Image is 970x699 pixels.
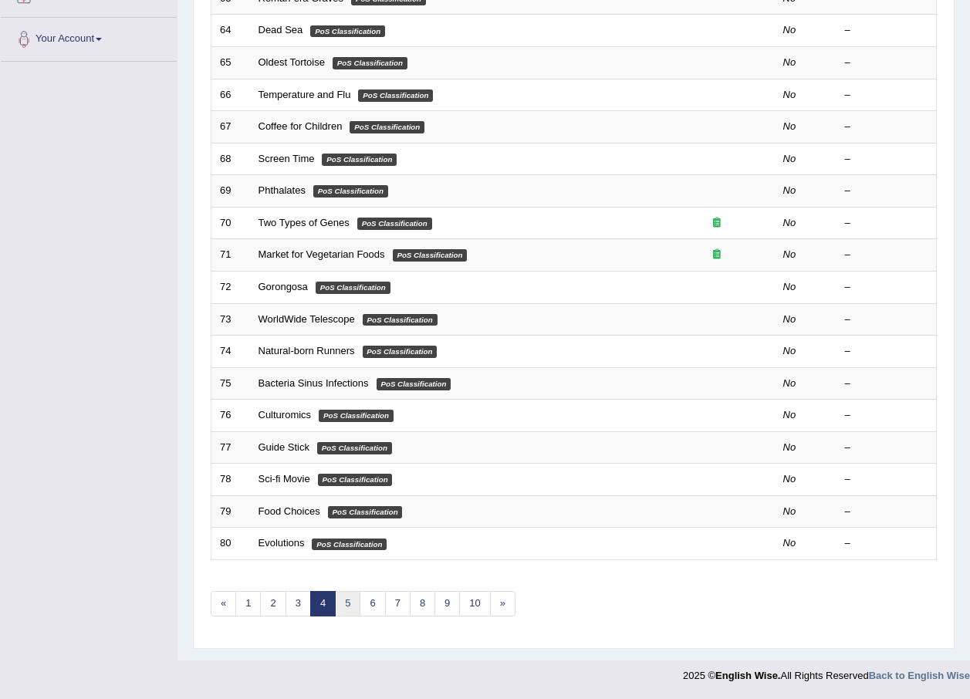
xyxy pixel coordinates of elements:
[211,47,250,79] td: 65
[313,185,388,198] em: PoS Classification
[845,280,928,295] div: –
[783,441,796,453] em: No
[317,442,392,454] em: PoS Classification
[260,591,286,616] a: 2
[783,153,796,164] em: No
[322,154,397,166] em: PoS Classification
[783,473,796,485] em: No
[783,248,796,260] em: No
[1,18,177,56] a: Your Account
[490,591,515,616] a: »
[783,184,796,196] em: No
[845,441,928,455] div: –
[310,25,385,38] em: PoS Classification
[845,120,928,134] div: –
[211,431,250,464] td: 77
[259,505,320,517] a: Food Choices
[211,336,250,368] td: 74
[350,121,424,133] em: PoS Classification
[319,410,394,422] em: PoS Classification
[235,591,261,616] a: 1
[259,473,310,485] a: Sci-fi Movie
[783,345,796,356] em: No
[385,591,411,616] a: 7
[259,89,351,100] a: Temperature and Flu
[211,111,250,144] td: 67
[328,506,403,518] em: PoS Classification
[259,313,355,325] a: WorldWide Telescope
[286,591,311,616] a: 3
[845,184,928,198] div: –
[845,536,928,551] div: –
[259,409,312,420] a: Culturomics
[360,591,385,616] a: 6
[845,344,928,359] div: –
[211,271,250,303] td: 72
[845,216,928,231] div: –
[211,143,250,175] td: 68
[434,591,460,616] a: 9
[783,56,796,68] em: No
[259,120,343,132] a: Coffee for Children
[783,217,796,228] em: No
[335,591,360,616] a: 5
[363,346,438,358] em: PoS Classification
[211,239,250,272] td: 71
[259,537,305,549] a: Evolutions
[211,207,250,239] td: 70
[333,57,407,69] em: PoS Classification
[310,591,336,616] a: 4
[845,408,928,423] div: –
[845,312,928,327] div: –
[318,474,393,486] em: PoS Classification
[259,441,309,453] a: Guide Stick
[783,409,796,420] em: No
[259,345,355,356] a: Natural-born Runners
[845,23,928,38] div: –
[259,281,308,292] a: Gorongosa
[845,152,928,167] div: –
[783,313,796,325] em: No
[683,660,970,683] div: 2025 © All Rights Reserved
[211,528,250,560] td: 80
[783,377,796,389] em: No
[211,15,250,47] td: 64
[211,303,250,336] td: 73
[211,175,250,208] td: 69
[668,248,766,262] div: Exam occurring question
[715,670,780,681] strong: English Wise.
[845,88,928,103] div: –
[312,539,387,551] em: PoS Classification
[377,378,451,390] em: PoS Classification
[211,591,236,616] a: «
[783,505,796,517] em: No
[211,464,250,496] td: 78
[259,56,325,68] a: Oldest Tortoise
[459,591,490,616] a: 10
[363,314,438,326] em: PoS Classification
[845,472,928,487] div: –
[358,89,433,102] em: PoS Classification
[259,248,385,260] a: Market for Vegetarian Foods
[259,377,369,389] a: Bacteria Sinus Infections
[845,377,928,391] div: –
[783,281,796,292] em: No
[845,56,928,70] div: –
[845,505,928,519] div: –
[410,591,435,616] a: 8
[259,217,350,228] a: Two Types of Genes
[783,24,796,35] em: No
[357,218,432,230] em: PoS Classification
[211,495,250,528] td: 79
[393,249,468,262] em: PoS Classification
[259,184,306,196] a: Phthalates
[869,670,970,681] a: Back to English Wise
[259,153,315,164] a: Screen Time
[783,120,796,132] em: No
[211,400,250,432] td: 76
[211,367,250,400] td: 75
[259,24,303,35] a: Dead Sea
[783,89,796,100] em: No
[845,248,928,262] div: –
